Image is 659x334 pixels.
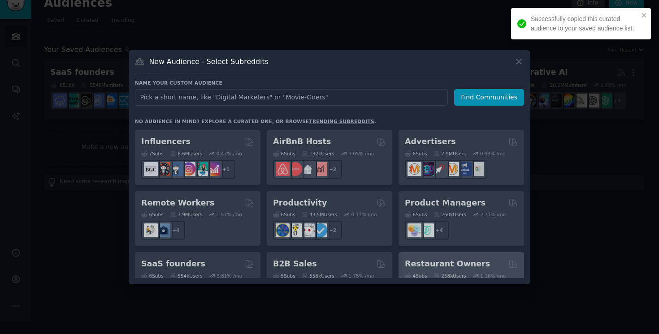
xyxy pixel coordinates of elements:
[135,80,524,86] h3: Name your custom audience
[135,118,376,124] div: No audience in mind? Explore a curated one, or browse .
[454,89,524,106] button: Find Communities
[641,12,647,19] button: close
[149,57,269,66] h3: New Audience - Select Subreddits
[531,14,638,33] div: Successfully copied this curated audience to your saved audience list.
[135,89,448,106] input: Pick a short name, like "Digital Marketers" or "Movie-Goers"
[309,119,374,124] a: trending subreddits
